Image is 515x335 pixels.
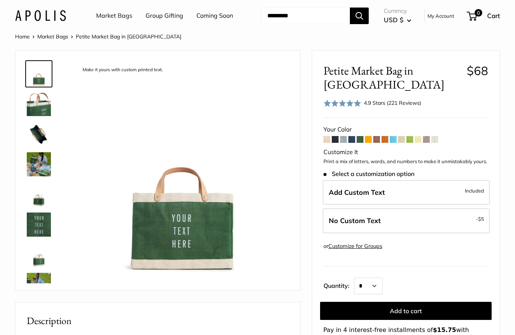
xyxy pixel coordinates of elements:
img: description_Take it anywhere with easy-grip handles. [27,92,51,116]
img: Petite Market Bag in Field Green [27,273,51,297]
span: Petite Market Bag in [GEOGRAPHIC_DATA] [323,64,461,92]
a: Coming Soon [196,10,233,21]
h2: Description [27,314,289,328]
label: Add Custom Text [323,180,490,205]
span: USD $ [384,16,403,24]
p: Print a mix of letters, words, and numbers to make it unmistakably yours. [323,158,488,165]
img: Petite Market Bag in Field Green [27,182,51,207]
div: Make it yours with custom printed text. [79,65,167,75]
a: description_Make it yours with custom printed text. [25,60,52,87]
img: description_Custom printed text with eco-friendly ink. [27,213,51,237]
a: description_Take it anywhere with easy-grip handles. [25,90,52,118]
a: Petite Market Bag in Field Green [25,241,52,268]
label: Leave Blank [323,208,490,233]
a: Petite Market Bag in Field Green [25,271,52,298]
span: Petite Market Bag in [GEOGRAPHIC_DATA] [76,33,181,40]
img: Apolis [15,10,66,21]
img: description_Make it yours with custom printed text. [76,62,289,275]
img: Petite Market Bag in Field Green [27,152,51,176]
div: 4.9 Stars (221 Reviews) [364,99,421,107]
span: 0 [475,9,482,17]
a: 0 Cart [467,10,500,22]
a: Market Bags [96,10,132,21]
span: $68 [467,63,488,78]
a: Market Bags [37,33,68,40]
a: My Account [428,11,454,20]
button: USD $ [384,14,411,26]
div: or [323,241,382,251]
a: description_Spacious inner area with room for everything. Plus water-resistant lining. [25,121,52,148]
label: Quantity: [323,275,354,294]
a: Home [15,33,30,40]
span: - [476,214,484,223]
span: Select a customization option [323,170,414,177]
span: Add Custom Text [329,188,385,197]
a: Petite Market Bag in Field Green [25,151,52,178]
img: description_Make it yours with custom printed text. [27,62,51,86]
span: Included [465,186,484,195]
button: Search [350,8,369,24]
button: Add to cart [320,302,492,320]
a: description_Custom printed text with eco-friendly ink. [25,211,52,238]
div: 4.9 Stars (221 Reviews) [323,98,422,109]
input: Search... [261,8,350,24]
span: No Custom Text [329,216,381,225]
nav: Breadcrumb [15,32,181,41]
span: Currency [384,6,411,16]
span: $5 [478,216,484,222]
a: Group Gifting [146,10,183,21]
div: Customize It [323,147,488,158]
a: Petite Market Bag in Field Green [25,181,52,208]
img: description_Spacious inner area with room for everything. Plus water-resistant lining. [27,122,51,146]
a: Customize for Groups [328,243,382,249]
span: Cart [487,12,500,20]
img: Petite Market Bag in Field Green [27,243,51,267]
div: Your Color [323,124,488,135]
